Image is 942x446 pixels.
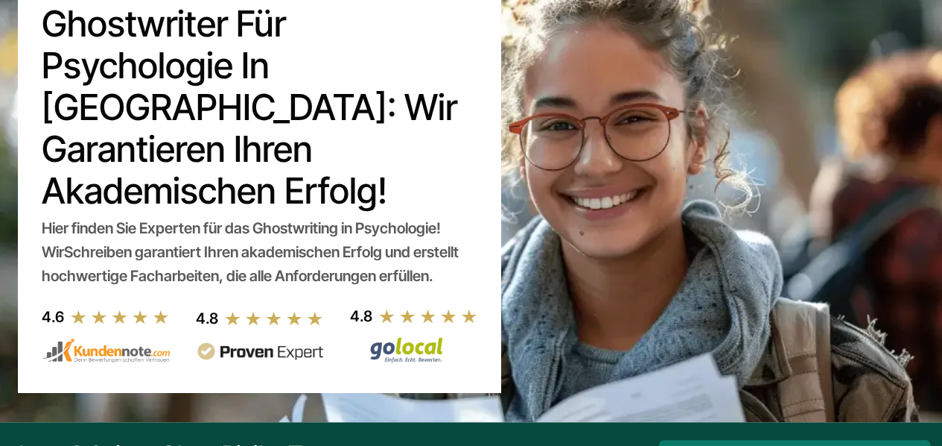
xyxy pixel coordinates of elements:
div: 4.6 [42,305,64,329]
img: provenexpert reviews [196,342,324,361]
div: Hier finden Sie Experten für das Ghostwriting in Psychologie! WirSchreiben garantiert Ihren akade... [42,216,477,288]
div: 4.8 [196,307,218,330]
img: stars [378,308,478,324]
img: stars [224,310,324,327]
img: Wirschreiben Bewertungen [350,336,478,363]
img: stars [70,309,170,325]
img: kundennote [42,338,170,363]
div: 4.8 [350,304,372,328]
h1: Ghostwriter für Psychologie in [GEOGRAPHIC_DATA]: Wir garantieren Ihren akademischen Erfolg! [42,3,477,212]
